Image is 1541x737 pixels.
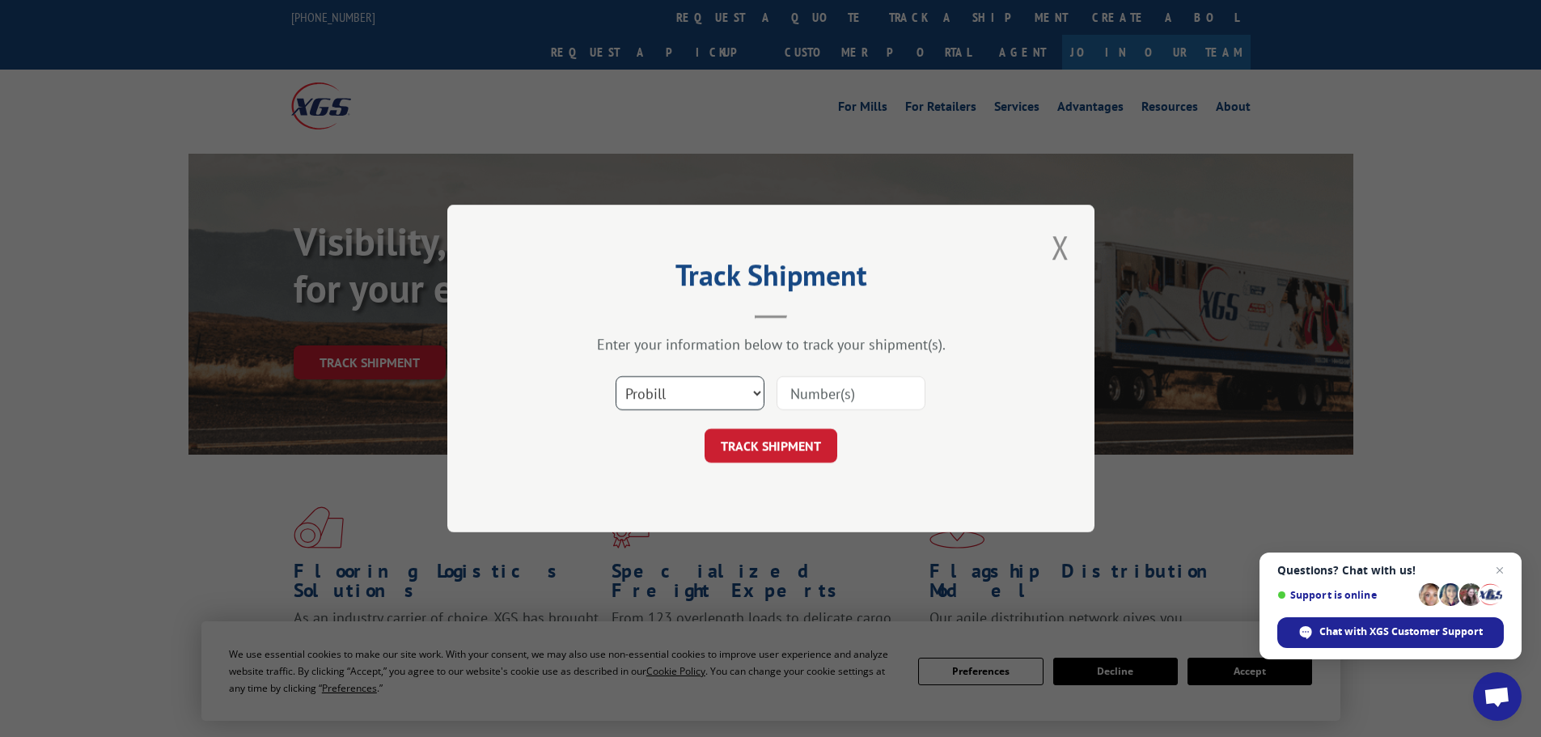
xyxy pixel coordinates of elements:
[1277,617,1504,648] span: Chat with XGS Customer Support
[777,376,925,410] input: Number(s)
[1047,225,1074,269] button: Close modal
[1473,672,1522,721] a: Open chat
[1319,625,1483,639] span: Chat with XGS Customer Support
[1277,589,1413,601] span: Support is online
[528,335,1014,354] div: Enter your information below to track your shipment(s).
[1277,564,1504,577] span: Questions? Chat with us!
[705,429,837,463] button: TRACK SHIPMENT
[528,264,1014,294] h2: Track Shipment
